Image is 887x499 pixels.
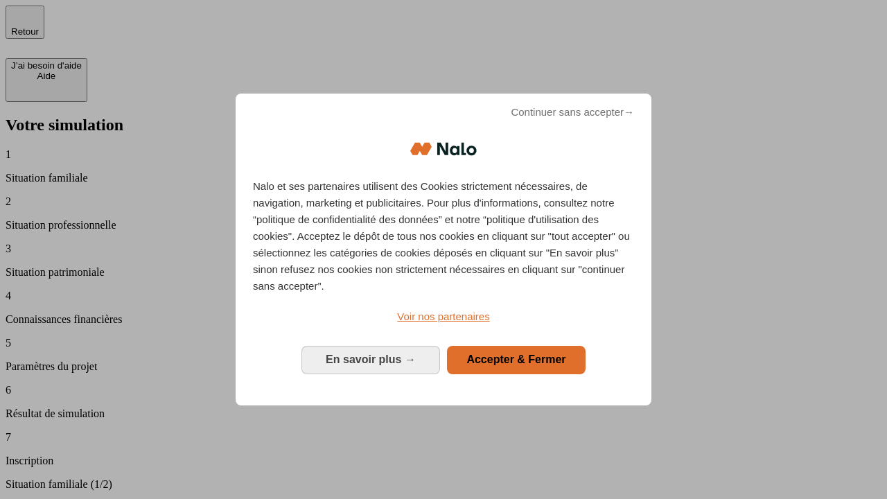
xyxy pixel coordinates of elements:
[397,310,489,322] span: Voir nos partenaires
[253,308,634,325] a: Voir nos partenaires
[236,94,651,405] div: Bienvenue chez Nalo Gestion du consentement
[301,346,440,374] button: En savoir plus: Configurer vos consentements
[326,353,416,365] span: En savoir plus →
[466,353,565,365] span: Accepter & Fermer
[511,104,634,121] span: Continuer sans accepter→
[447,346,586,374] button: Accepter & Fermer: Accepter notre traitement des données et fermer
[253,178,634,295] p: Nalo et ses partenaires utilisent des Cookies strictement nécessaires, de navigation, marketing e...
[410,128,477,170] img: Logo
